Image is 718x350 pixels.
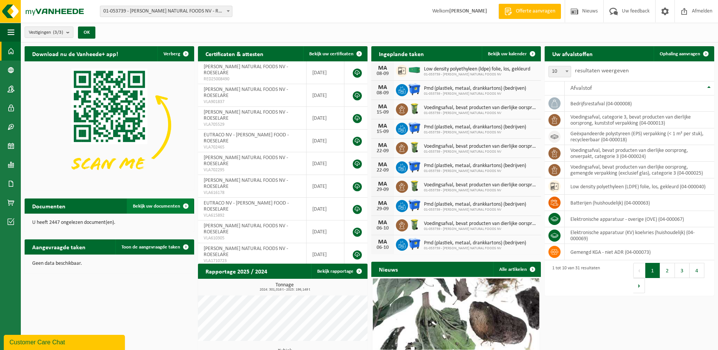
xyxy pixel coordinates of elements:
[204,223,288,235] span: [PERSON_NAME] NATURAL FOODS NV - ROESELARE
[408,141,421,154] img: WB-0140-HPE-GN-50
[371,262,405,277] h2: Nieuws
[307,130,344,152] td: [DATE]
[375,148,390,154] div: 22-09
[424,66,530,72] span: Low density polyethyleen (ldpe) folie, los, gekleurd
[633,263,645,278] button: Previous
[482,46,540,61] a: Bekijk uw kalender
[498,4,561,19] a: Offerte aanvragen
[164,52,180,56] span: Verberg
[408,122,421,134] img: WB-1100-HPE-BE-01
[100,6,232,17] span: 01-053739 - MULDER NATURAL FOODS NV - ROESELARE
[654,46,713,61] a: Ophaling aanvragen
[488,52,527,56] span: Bekijk uw kalender
[408,160,421,173] img: WB-1100-HPE-BE-01
[375,65,390,71] div: MA
[633,278,645,293] button: Next
[307,84,344,107] td: [DATE]
[307,220,344,243] td: [DATE]
[565,211,714,227] td: elektronische apparatuur - overige (OVE) (04-000067)
[424,130,526,135] span: 01-053739 - [PERSON_NAME] NATURAL FOODS NV
[565,145,714,162] td: voedingsafval, bevat producten van dierlijke oorsprong, onverpakt, categorie 3 (04-000024)
[424,105,537,111] span: Voedingsafval, bevat producten van dierlijke oorsprong, onverpakt, categorie 3
[424,86,526,92] span: Pmd (plastiek, metaal, drankkartons) (bedrijven)
[424,92,526,96] span: 01-053739 - [PERSON_NAME] NATURAL FOODS NV
[514,8,557,15] span: Offerte aanvragen
[375,187,390,192] div: 29-09
[660,52,700,56] span: Ophaling aanvragen
[375,226,390,231] div: 06-10
[408,102,421,115] img: WB-0140-HPE-GN-50
[204,200,289,212] span: EUTRACO NV - [PERSON_NAME] FOOD - ROESELARE
[204,190,301,196] span: VLA616178
[575,68,629,74] label: resultaten weergeven
[25,46,126,61] h2: Download nu de Vanheede+ app!
[115,239,193,255] a: Toon de aangevraagde taken
[121,245,180,250] span: Toon de aangevraagde taken
[424,169,526,173] span: 01-053739 - [PERSON_NAME] NATURAL FOODS NV
[307,61,344,84] td: [DATE]
[204,122,301,128] span: VLA705529
[548,262,600,294] div: 1 tot 10 van 31 resultaten
[307,107,344,130] td: [DATE]
[375,220,390,226] div: MA
[375,91,390,96] div: 08-09
[204,87,288,98] span: [PERSON_NAME] NATURAL FOODS NV - ROESELARE
[375,245,390,250] div: 06-10
[307,152,344,175] td: [DATE]
[424,202,526,208] span: Pmd (plastiek, metaal, drankkartons) (bedrijven)
[307,243,344,266] td: [DATE]
[424,182,537,188] span: Voedingsafval, bevat producten van dierlijke oorsprong, onverpakt, categorie 3
[675,263,690,278] button: 3
[204,178,288,189] span: [PERSON_NAME] NATURAL FOODS NV - ROESELARE
[127,198,193,214] a: Bekijk uw documenten
[204,155,288,167] span: [PERSON_NAME] NATURAL FOODS NV - ROESELARE
[307,198,344,220] td: [DATE]
[375,84,390,91] div: MA
[565,195,714,211] td: batterijen (huishoudelijk) (04-000063)
[375,168,390,173] div: 22-09
[424,188,537,193] span: 01-053739 - [PERSON_NAME] NATURAL FOODS NV
[424,163,526,169] span: Pmd (plastiek, metaal, drankkartons) (bedrijven)
[548,66,571,77] span: 10
[375,206,390,212] div: 29-09
[375,162,390,168] div: MA
[424,72,530,77] span: 01-053739 - [PERSON_NAME] NATURAL FOODS NV
[307,175,344,198] td: [DATE]
[204,132,289,144] span: EUTRACO NV - [PERSON_NAME] FOOD - ROESELARE
[303,46,367,61] a: Bekijk uw certificaten
[204,109,288,121] span: [PERSON_NAME] NATURAL FOODS NV - ROESELARE
[204,64,288,76] span: [PERSON_NAME] NATURAL FOODS NV - ROESELARE
[157,46,193,61] button: Verberg
[424,246,526,251] span: 01-053739 - [PERSON_NAME] NATURAL FOODS NV
[25,239,93,254] h2: Aangevraagde taken
[204,258,301,264] span: VLA1710723
[449,8,487,14] strong: [PERSON_NAME]
[690,263,704,278] button: 4
[375,71,390,77] div: 08-09
[204,99,301,105] span: VLA901837
[25,198,73,213] h2: Documenten
[408,67,421,73] img: HK-XC-40-GN-00
[424,111,537,116] span: 01-053739 - [PERSON_NAME] NATURAL FOODS NV
[204,212,301,219] span: VLA615892
[545,46,600,61] h2: Uw afvalstoffen
[375,200,390,206] div: MA
[565,227,714,244] td: elektronische apparatuur (KV) koelvries (huishoudelijk) (04-000069)
[424,124,526,130] span: Pmd (plastiek, metaal, drankkartons) (bedrijven)
[202,288,368,292] span: 2024: 301,016 t - 2025: 196,149 t
[375,239,390,245] div: MA
[549,66,571,77] span: 10
[565,128,714,145] td: geëxpandeerde polystyreen (EPS) verpakking (< 1 m² per stuk), recycleerbaar (04-000018)
[424,208,526,212] span: 01-053739 - [PERSON_NAME] NATURAL FOODS NV
[375,142,390,148] div: MA
[53,30,63,35] count: (3/3)
[204,167,301,173] span: VLA702295
[375,110,390,115] div: 15-09
[25,27,73,38] button: Vestigingen(3/3)
[133,204,180,209] span: Bekijk uw documenten
[565,95,714,112] td: bedrijfsrestafval (04-000008)
[408,180,421,192] img: WB-0140-HPE-GN-50
[424,227,537,231] span: 01-053739 - [PERSON_NAME] NATURAL FOODS NV
[375,104,390,110] div: MA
